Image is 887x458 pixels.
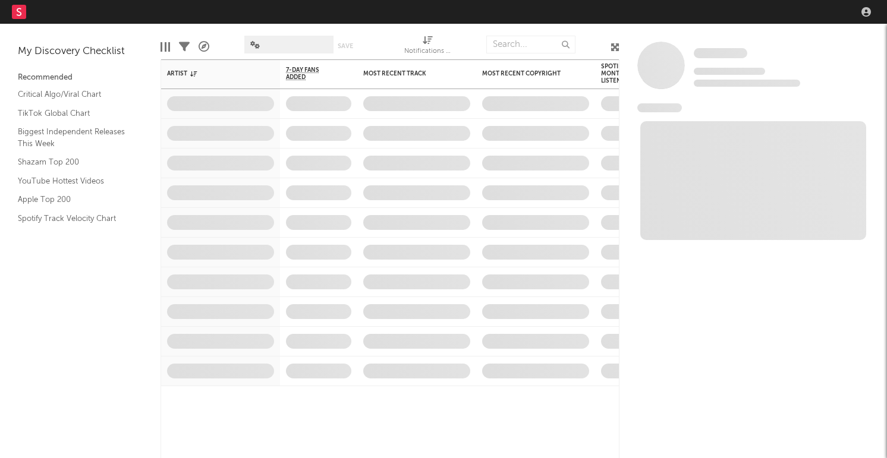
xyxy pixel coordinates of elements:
[18,107,131,120] a: TikTok Global Chart
[199,30,209,64] div: A&R Pipeline
[577,68,589,80] button: Filter by Most Recent Copyright
[161,30,170,64] div: Edit Columns
[18,88,131,101] a: Critical Algo/Viral Chart
[18,230,131,244] a: Recommended For You
[601,63,643,84] div: Spotify Monthly Listeners
[694,48,747,59] a: Some Artist
[339,68,351,80] button: Filter by 7-Day Fans Added
[363,70,452,77] div: Most Recent Track
[18,193,131,206] a: Apple Top 200
[18,212,131,225] a: Spotify Track Velocity Chart
[18,71,143,85] div: Recommended
[486,36,575,53] input: Search...
[18,125,131,150] a: Biggest Independent Releases This Week
[18,45,143,59] div: My Discovery Checklist
[482,70,571,77] div: Most Recent Copyright
[458,68,470,80] button: Filter by Most Recent Track
[404,45,452,59] div: Notifications (Artist)
[694,80,800,87] span: 0 fans last week
[637,103,682,112] span: News Feed
[694,48,747,58] span: Some Artist
[179,30,190,64] div: Filters
[167,70,256,77] div: Artist
[262,68,274,80] button: Filter by Artist
[404,30,452,64] div: Notifications (Artist)
[18,156,131,169] a: Shazam Top 200
[338,43,353,49] button: Save
[694,68,765,75] span: Tracking Since: [DATE]
[286,67,334,81] span: 7-Day Fans Added
[18,175,131,188] a: YouTube Hottest Videos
